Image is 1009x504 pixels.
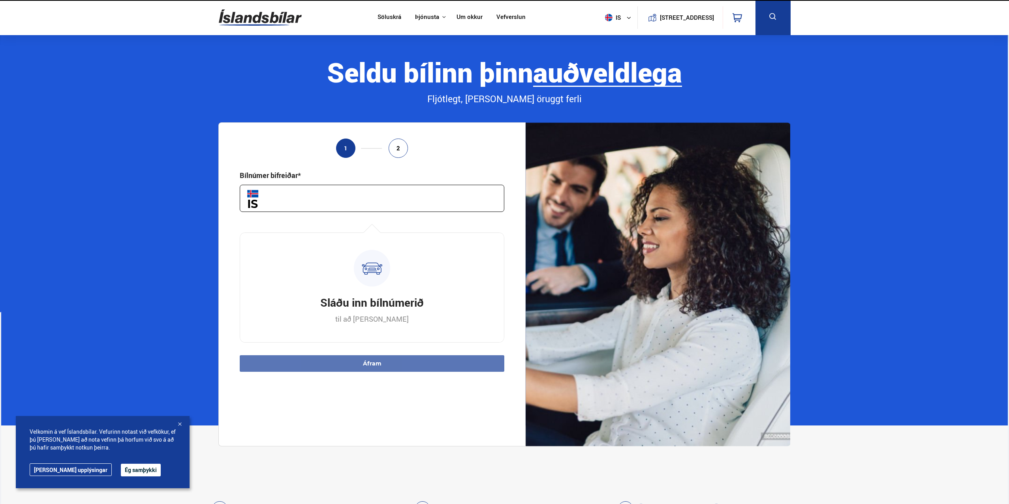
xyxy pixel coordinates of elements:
[533,54,682,90] b: auðveldlega
[602,6,637,29] button: is
[218,92,790,106] div: Fljótlegt, [PERSON_NAME] öruggt ferli
[240,170,301,180] div: Bílnúmer bifreiðar*
[344,145,348,152] span: 1
[378,13,401,22] a: Söluskrá
[335,314,409,324] p: til að [PERSON_NAME]
[121,464,161,476] button: Ég samþykki
[663,14,711,21] button: [STREET_ADDRESS]
[30,463,112,476] a: [PERSON_NAME] upplýsingar
[240,355,504,372] button: Áfram
[320,295,424,310] h3: Sláðu inn bílnúmerið
[602,14,622,21] span: is
[457,13,483,22] a: Um okkur
[396,145,400,152] span: 2
[642,6,718,29] a: [STREET_ADDRESS]
[219,5,302,30] img: G0Ugv5HjCgRt.svg
[415,13,439,21] button: Þjónusta
[496,13,526,22] a: Vefverslun
[218,57,790,87] div: Seldu bílinn þinn
[30,428,176,452] span: Velkomin á vef Íslandsbílar. Vefurinn notast við vefkökur, ef þú [PERSON_NAME] að nota vefinn þá ...
[605,14,613,21] img: svg+xml;base64,PHN2ZyB4bWxucz0iaHR0cDovL3d3dy53My5vcmcvMjAwMC9zdmciIHdpZHRoPSI1MTIiIGhlaWdodD0iNT...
